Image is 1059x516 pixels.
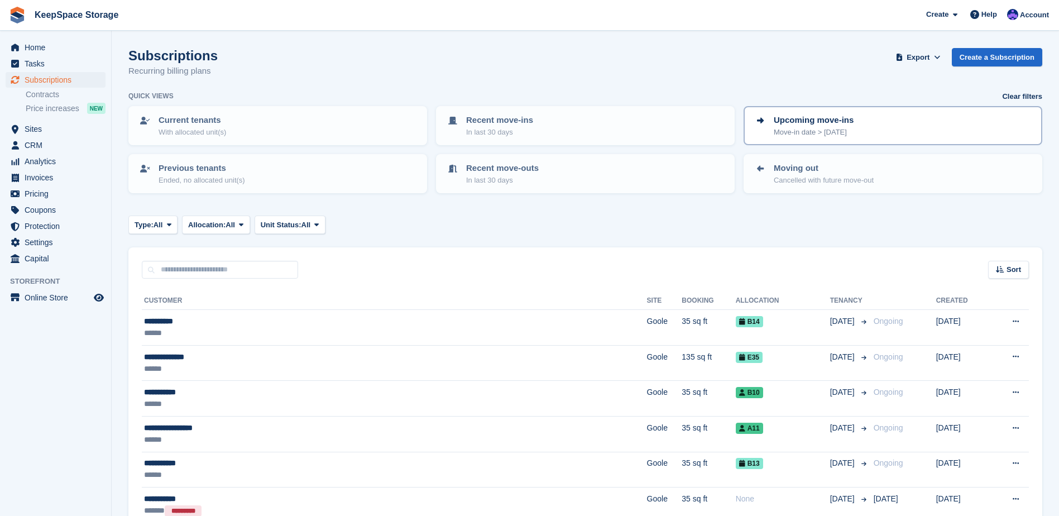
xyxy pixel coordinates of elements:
span: Ongoing [874,317,903,326]
p: Moving out [774,162,874,175]
a: Preview store [92,291,106,304]
p: Upcoming move-ins [774,114,854,127]
div: NEW [87,103,106,114]
a: menu [6,186,106,202]
span: All [301,219,311,231]
a: menu [6,251,106,266]
button: Export [894,48,943,66]
span: Sites [25,121,92,137]
span: Ongoing [874,423,903,432]
td: [DATE] [936,416,990,452]
td: [DATE] [936,381,990,417]
a: menu [6,170,106,185]
span: [DATE] [830,351,857,363]
span: [DATE] [830,386,857,398]
span: Help [981,9,997,20]
span: B13 [736,458,763,469]
a: menu [6,235,106,250]
span: B10 [736,387,763,398]
button: Unit Status: All [255,216,325,234]
a: menu [6,56,106,71]
a: Recent move-ins In last 30 days [437,107,734,144]
a: Previous tenants Ended, no allocated unit(s) [130,155,426,192]
td: Goole [647,416,682,452]
th: Tenancy [830,292,869,310]
img: stora-icon-8386f47178a22dfd0bd8f6a31ec36ba5ce8667c1dd55bd0f319d3a0aa187defe.svg [9,7,26,23]
span: Tasks [25,56,92,71]
td: 35 sq ft [682,416,735,452]
span: Settings [25,235,92,250]
th: Created [936,292,990,310]
td: Goole [647,345,682,381]
span: [DATE] [830,457,857,469]
h6: Quick views [128,91,174,101]
a: Price increases NEW [26,102,106,114]
h1: Subscriptions [128,48,218,63]
a: KeepSpace Storage [30,6,123,24]
p: Previous tenants [159,162,245,175]
span: All [154,219,163,231]
a: menu [6,72,106,88]
div: None [736,493,830,505]
p: Recurring billing plans [128,65,218,78]
span: Home [25,40,92,55]
span: CRM [25,137,92,153]
span: All [226,219,235,231]
p: Recent move-outs [466,162,539,175]
span: Export [907,52,929,63]
button: Allocation: All [182,216,250,234]
span: Account [1020,9,1049,21]
span: Storefront [10,276,111,287]
p: Move-in date > [DATE] [774,127,854,138]
th: Site [647,292,682,310]
a: menu [6,154,106,169]
td: 135 sq ft [682,345,735,381]
td: [DATE] [936,310,990,346]
span: E35 [736,352,763,363]
td: 35 sq ft [682,310,735,346]
span: Invoices [25,170,92,185]
p: With allocated unit(s) [159,127,226,138]
p: Ended, no allocated unit(s) [159,175,245,186]
a: menu [6,202,106,218]
td: Goole [647,310,682,346]
span: Unit Status: [261,219,301,231]
span: Sort [1007,264,1021,275]
span: Ongoing [874,352,903,361]
button: Type: All [128,216,178,234]
a: menu [6,40,106,55]
span: Pricing [25,186,92,202]
img: Chloe Clark [1007,9,1018,20]
span: Coupons [25,202,92,218]
th: Customer [142,292,647,310]
span: Capital [25,251,92,266]
span: Ongoing [874,388,903,396]
a: Contracts [26,89,106,100]
a: Upcoming move-ins Move-in date > [DATE] [745,107,1041,144]
p: Cancelled with future move-out [774,175,874,186]
th: Booking [682,292,735,310]
p: In last 30 days [466,127,533,138]
span: [DATE] [830,422,857,434]
td: Goole [647,381,682,417]
a: menu [6,137,106,153]
span: [DATE] [830,316,857,327]
span: Ongoing [874,458,903,467]
a: Create a Subscription [952,48,1042,66]
span: [DATE] [830,493,857,505]
p: In last 30 days [466,175,539,186]
span: Online Store [25,290,92,305]
td: [DATE] [936,452,990,488]
span: [DATE] [874,494,898,503]
span: Type: [135,219,154,231]
a: menu [6,218,106,234]
td: Goole [647,452,682,488]
span: Analytics [25,154,92,169]
td: [DATE] [936,345,990,381]
span: Subscriptions [25,72,92,88]
span: B14 [736,316,763,327]
a: Current tenants With allocated unit(s) [130,107,426,144]
a: Moving out Cancelled with future move-out [745,155,1041,192]
th: Allocation [736,292,830,310]
a: menu [6,290,106,305]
